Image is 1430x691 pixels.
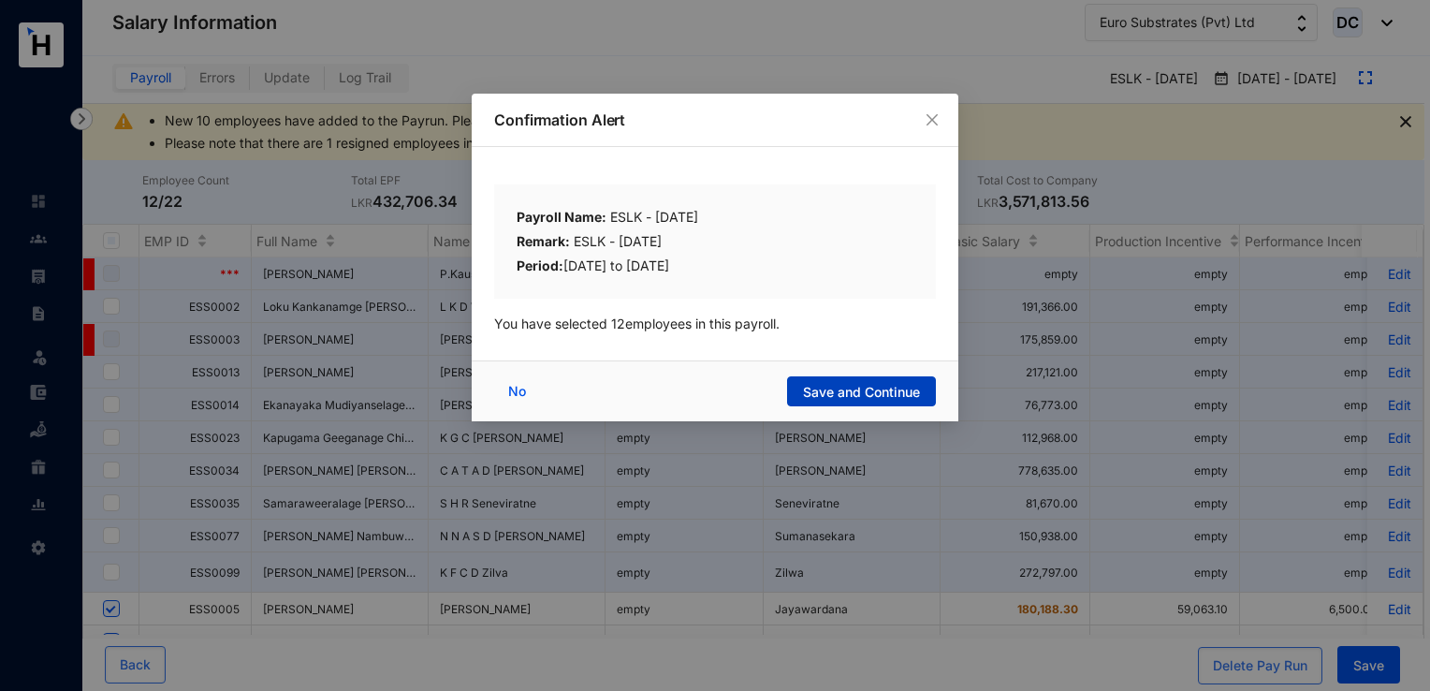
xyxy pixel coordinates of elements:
p: Confirmation Alert [494,109,936,131]
b: Period: [517,257,563,273]
b: Payroll Name: [517,209,606,225]
span: Save and Continue [803,383,920,402]
span: close [925,112,940,127]
div: [DATE] to [DATE] [517,256,913,276]
span: No [508,381,526,402]
div: ESLK - [DATE] [517,231,913,256]
button: Close [922,110,942,130]
button: Save and Continue [787,376,936,406]
button: No [494,376,545,406]
b: Remark: [517,233,570,249]
span: You have selected 12 employees in this payroll. [494,316,780,331]
div: ESLK - [DATE] [517,207,913,231]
